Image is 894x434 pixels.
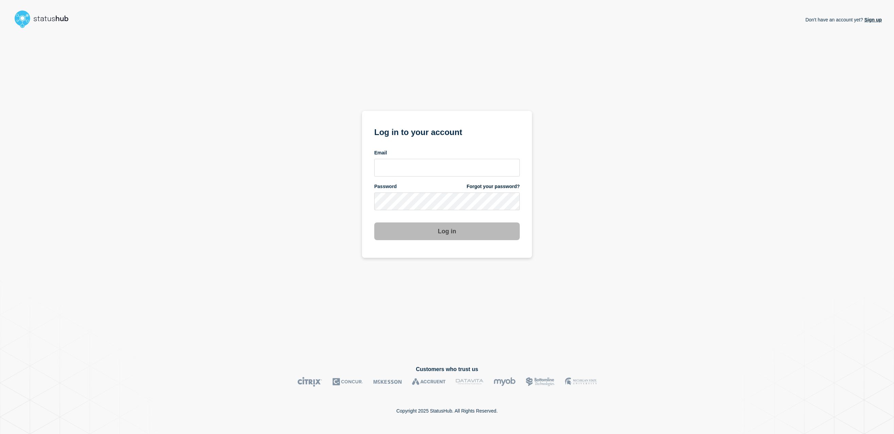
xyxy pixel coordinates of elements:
[805,12,882,28] p: Don't have an account yet?
[374,125,520,138] h1: Log in to your account
[456,377,483,387] img: DataVita logo
[863,17,882,22] a: Sign up
[374,159,520,177] input: email input
[12,8,77,30] img: StatusHub logo
[412,377,446,387] img: Accruent logo
[374,150,387,156] span: Email
[565,377,597,387] img: MSU logo
[373,377,402,387] img: McKesson logo
[374,222,520,240] button: Log in
[467,183,520,190] a: Forgot your password?
[494,377,516,387] img: myob logo
[396,408,498,414] p: Copyright 2025 StatusHub. All Rights Reserved.
[374,193,520,210] input: password input
[526,377,555,387] img: Bottomline logo
[297,377,322,387] img: Citrix logo
[12,366,882,372] h2: Customers who trust us
[332,377,363,387] img: Concur logo
[374,183,397,190] span: Password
